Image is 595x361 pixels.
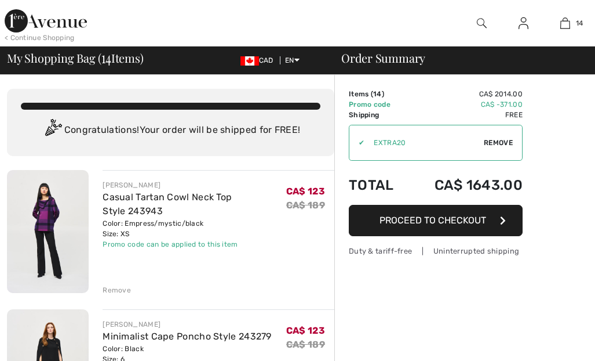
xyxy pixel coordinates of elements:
img: 1ère Avenue [5,9,87,33]
span: My Shopping Bag ( Items) [7,52,144,64]
a: Casual Tartan Cowl Neck Top Style 243943 [103,192,232,216]
span: Remove [484,138,513,148]
td: Free [407,110,523,120]
div: Color: Empress/mystic/black Size: XS [103,218,286,239]
td: Total [349,165,407,205]
td: CA$ -371.00 [407,99,523,110]
div: Remove [103,285,131,295]
button: Proceed to Checkout [349,205,523,236]
img: My Info [519,16,528,30]
div: Congratulations! Your order will be shipped for FREE! [21,119,320,142]
td: CA$ 1643.00 [407,165,523,205]
span: CAD [240,56,278,64]
input: Promo code [364,125,484,160]
div: Promo code can be applied to this item [103,239,286,250]
span: 14 [576,18,583,28]
span: 14 [101,49,111,64]
div: Duty & tariff-free | Uninterrupted shipping [349,246,523,257]
td: CA$ 2014.00 [407,89,523,99]
s: CA$ 189 [286,339,325,350]
span: CA$ 123 [286,325,325,336]
img: Casual Tartan Cowl Neck Top Style 243943 [7,170,89,293]
a: Sign In [509,16,538,31]
img: My Bag [560,16,570,30]
div: [PERSON_NAME] [103,319,272,330]
div: Order Summary [327,52,588,64]
img: search the website [477,16,487,30]
td: Shipping [349,110,407,120]
span: EN [285,56,300,64]
img: Congratulation2.svg [41,119,64,142]
span: CA$ 123 [286,186,325,197]
s: CA$ 189 [286,200,325,211]
img: Canadian Dollar [240,56,259,66]
div: ✔ [349,138,364,148]
td: Promo code [349,99,407,110]
td: Items ( ) [349,89,407,99]
span: 14 [373,90,382,98]
a: Minimalist Cape Poncho Style 243279 [103,331,272,342]
a: 14 [545,16,585,30]
div: < Continue Shopping [5,33,75,43]
div: [PERSON_NAME] [103,180,286,190]
span: Proceed to Checkout [379,215,486,226]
